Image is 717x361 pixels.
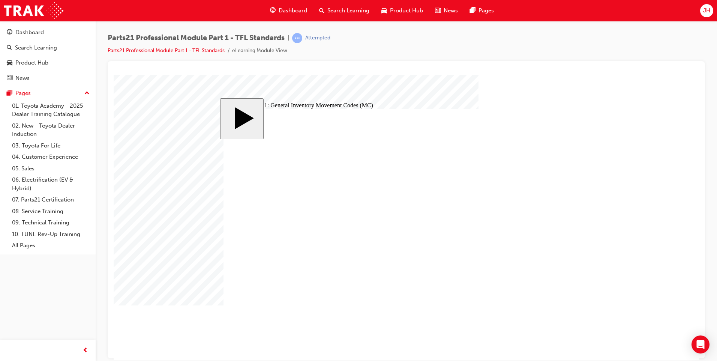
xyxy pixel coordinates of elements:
[108,47,225,54] a: Parts21 Professional Module Part 1 - TFL Standards
[15,74,30,83] div: News
[3,41,93,55] a: Search Learning
[375,3,429,18] a: car-iconProduct Hub
[390,6,423,15] span: Product Hub
[106,24,479,262] div: Parts 21 Professionals 1-6 Start Course
[3,24,93,86] button: DashboardSearch LearningProduct HubNews
[327,6,369,15] span: Search Learning
[7,45,12,51] span: search-icon
[435,6,441,15] span: news-icon
[9,194,93,206] a: 07. Parts21 Certification
[7,60,12,66] span: car-icon
[7,90,12,97] span: pages-icon
[264,3,313,18] a: guage-iconDashboard
[15,44,57,52] div: Search Learning
[9,151,93,163] a: 04. Customer Experience
[381,6,387,15] span: car-icon
[108,34,285,42] span: Parts21 Professional Module Part 1 - TFL Standards
[288,34,289,42] span: |
[15,59,48,67] div: Product Hub
[7,75,12,82] span: news-icon
[15,28,44,37] div: Dashboard
[4,2,63,19] img: Trak
[305,35,330,42] div: Attempted
[3,56,93,70] a: Product Hub
[703,6,710,15] span: JH
[319,6,324,15] span: search-icon
[9,206,93,217] a: 08. Service Training
[429,3,464,18] a: news-iconNews
[3,26,93,39] a: Dashboard
[9,163,93,174] a: 05. Sales
[700,4,713,17] button: JH
[9,140,93,152] a: 03. Toyota For Life
[444,6,458,15] span: News
[15,89,31,98] div: Pages
[9,229,93,240] a: 10. TUNE Rev-Up Training
[7,29,12,36] span: guage-icon
[313,3,375,18] a: search-iconSearch Learning
[3,71,93,85] a: News
[84,89,90,98] span: up-icon
[270,6,276,15] span: guage-icon
[292,33,302,43] span: learningRecordVerb_ATTEMPT-icon
[3,86,93,100] button: Pages
[9,120,93,140] a: 02. New - Toyota Dealer Induction
[9,174,93,194] a: 06. Electrification (EV & Hybrid)
[9,240,93,251] a: All Pages
[279,6,307,15] span: Dashboard
[82,346,88,355] span: prev-icon
[232,47,287,55] li: eLearning Module View
[9,100,93,120] a: 01. Toyota Academy - 2025 Dealer Training Catalogue
[478,6,494,15] span: Pages
[9,217,93,229] a: 09. Technical Training
[470,6,475,15] span: pages-icon
[464,3,500,18] a: pages-iconPages
[106,24,150,65] button: Start
[691,335,709,353] div: Open Intercom Messenger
